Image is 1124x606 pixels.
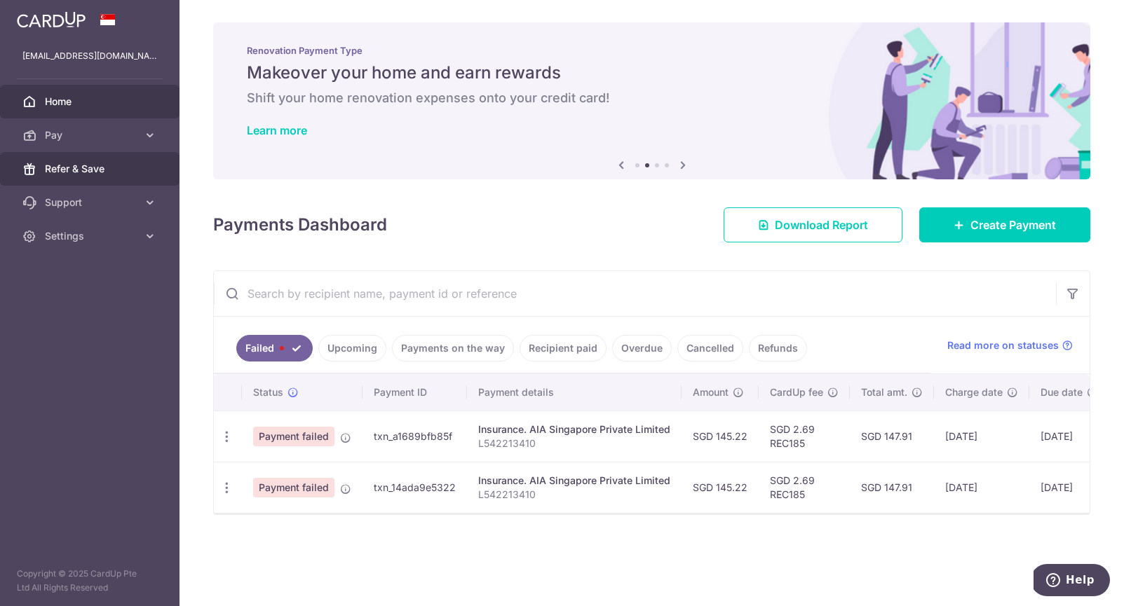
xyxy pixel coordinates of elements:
[214,271,1056,316] input: Search by recipient name, payment id or reference
[478,436,670,450] p: L542213410
[247,123,307,137] a: Learn more
[247,62,1057,84] h5: Makeover your home and earn rewards
[850,411,934,462] td: SGD 147.91
[247,90,1057,106] h6: Shift your home renovation expenses onto your credit card!
[247,45,1057,56] p: Renovation Payment Type
[1029,462,1109,513] td: [DATE]
[693,385,729,399] span: Amount
[612,335,672,361] a: Overdue
[677,335,743,361] a: Cancelled
[478,474,670,488] div: Insurance. AIA Singapore Private Limited
[934,462,1029,513] td: [DATE]
[363,462,467,513] td: txn_14ada9e5322
[363,411,467,462] td: txn_a1689bfb85f
[945,385,1003,399] span: Charge date
[919,207,1090,242] a: Create Payment
[850,462,934,513] td: SGD 147.91
[478,422,670,436] div: Insurance. AIA Singapore Private Limited
[253,478,334,497] span: Payment failed
[45,229,137,243] span: Settings
[1029,411,1109,462] td: [DATE]
[759,462,850,513] td: SGD 2.69 REC185
[947,338,1059,352] span: Read more on statuses
[467,374,682,411] th: Payment details
[45,95,137,109] span: Home
[934,411,1029,462] td: [DATE]
[22,49,157,63] p: [EMAIL_ADDRESS][DOMAIN_NAME]
[770,385,823,399] span: CardUp fee
[45,195,137,209] span: Support
[318,335,386,361] a: Upcoming
[749,335,807,361] a: Refunds
[253,385,283,399] span: Status
[1034,564,1110,599] iframe: Opens a widget where you can find more information
[478,488,670,502] p: L542213410
[947,338,1073,352] a: Read more on statuses
[970,216,1056,233] span: Create Payment
[213,22,1090,179] img: Renovation banner
[775,216,868,233] span: Download Report
[17,11,86,28] img: CardUp
[253,427,334,446] span: Payment failed
[682,462,759,513] td: SGD 145.22
[392,335,514,361] a: Payments on the way
[45,128,137,142] span: Pay
[682,411,759,462] td: SGD 145.22
[45,162,137,176] span: Refer & Save
[520,335,607,361] a: Recipient paid
[759,411,850,462] td: SGD 2.69 REC185
[861,385,907,399] span: Total amt.
[1041,385,1083,399] span: Due date
[213,212,387,237] h4: Payments Dashboard
[236,335,313,361] a: Failed
[724,207,902,242] a: Download Report
[363,374,467,411] th: Payment ID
